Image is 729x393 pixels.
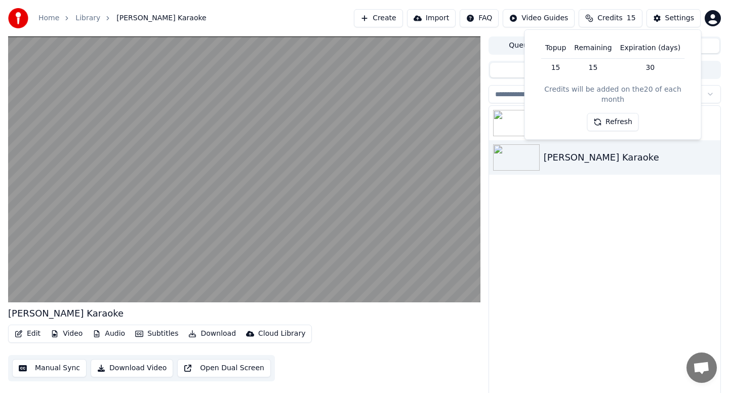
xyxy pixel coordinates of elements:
button: Credits15 [579,9,642,27]
th: Topup [541,38,570,58]
img: youka [8,8,28,28]
span: [PERSON_NAME] Karaoke [116,13,206,23]
a: Library [75,13,100,23]
button: Video [47,327,87,341]
td: 30 [616,58,684,76]
td: 15 [570,58,616,76]
button: Refresh [587,113,639,131]
th: Remaining [570,38,616,58]
button: Manual Sync [12,359,87,377]
button: Settings [646,9,701,27]
button: Video Guides [503,9,575,27]
span: Credits [597,13,622,23]
button: Songs [490,63,605,77]
nav: breadcrumb [38,13,207,23]
button: Subtitles [131,327,182,341]
a: Open chat [686,352,717,383]
div: [PERSON_NAME] Karaoke [8,306,124,321]
a: Home [38,13,59,23]
th: Expiration (days) [616,38,684,58]
button: Queue [490,38,566,53]
button: Download Video [91,359,173,377]
button: Download [184,327,240,341]
div: Settings [665,13,694,23]
button: Audio [89,327,129,341]
div: Cloud Library [258,329,305,339]
button: Open Dual Screen [177,359,271,377]
button: Import [407,9,456,27]
span: 15 [627,13,636,23]
td: 15 [541,58,570,76]
button: FAQ [460,9,499,27]
button: Edit [11,327,45,341]
div: [PERSON_NAME] Karaoke [544,150,716,165]
button: Create [354,9,403,27]
div: Credits will be added on the 20 of each month [533,85,693,105]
